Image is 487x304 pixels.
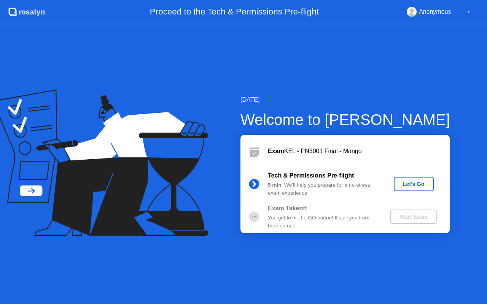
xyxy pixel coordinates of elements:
[467,7,471,17] div: ▼
[419,7,451,17] div: Anonymous
[390,210,437,224] button: Start Exam
[268,182,282,188] b: 5 min
[394,177,434,191] button: Let's Go
[397,181,431,187] div: Let's Go
[268,214,377,230] div: You get to hit the GO button! It’s all you from here on out
[268,205,307,211] b: Exam Takeoff
[268,172,354,179] b: Tech & Permissions Pre-flight
[268,147,450,156] div: KEL - PN3001 Final - Mango
[240,108,450,131] div: Welcome to [PERSON_NAME]
[393,214,434,220] div: Start Exam
[268,181,377,197] div: : We’ll help you prepare for a no-stress exam experience
[268,148,284,154] b: Exam
[240,95,450,104] div: [DATE]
